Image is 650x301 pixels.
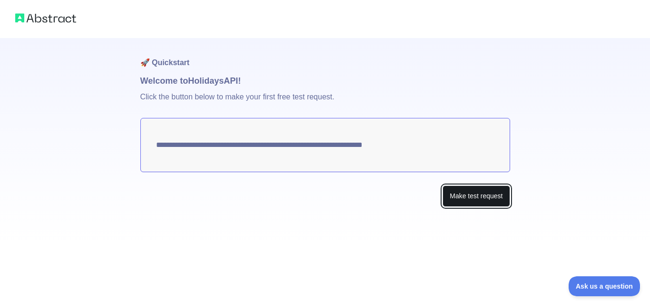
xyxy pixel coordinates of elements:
[140,74,510,87] h1: Welcome to Holidays API!
[140,87,510,118] p: Click the button below to make your first free test request.
[140,38,510,74] h1: 🚀 Quickstart
[15,11,76,25] img: Abstract logo
[443,185,510,207] button: Make test request
[569,276,640,296] iframe: Toggle Customer Support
